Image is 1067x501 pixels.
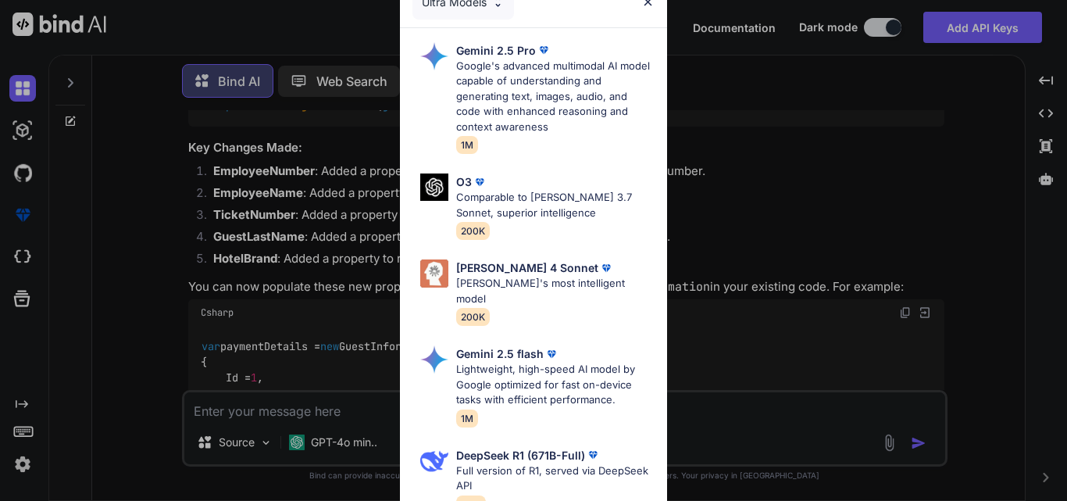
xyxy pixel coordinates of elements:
[456,345,544,362] p: Gemini 2.5 flash
[420,259,448,288] img: Pick Models
[472,174,487,190] img: premium
[456,190,655,220] p: Comparable to [PERSON_NAME] 3.7 Sonnet, superior intelligence
[456,362,655,408] p: Lightweight, high-speed AI model by Google optimized for fast on-device tasks with efficient perf...
[456,463,655,494] p: Full version of R1, served via DeepSeek API
[456,136,478,154] span: 1M
[420,174,448,201] img: Pick Models
[456,222,490,240] span: 200K
[456,174,472,190] p: O3
[456,259,598,276] p: [PERSON_NAME] 4 Sonnet
[420,447,448,475] img: Pick Models
[456,410,478,428] span: 1M
[585,447,601,463] img: premium
[420,345,448,374] img: Pick Models
[420,42,448,70] img: Pick Models
[456,59,655,135] p: Google's advanced multimodal AI model capable of understanding and generating text, images, audio...
[456,308,490,326] span: 200K
[544,346,559,362] img: premium
[598,260,614,276] img: premium
[456,276,655,306] p: [PERSON_NAME]'s most intelligent model
[456,42,536,59] p: Gemini 2.5 Pro
[536,42,551,58] img: premium
[456,447,585,463] p: DeepSeek R1 (671B-Full)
